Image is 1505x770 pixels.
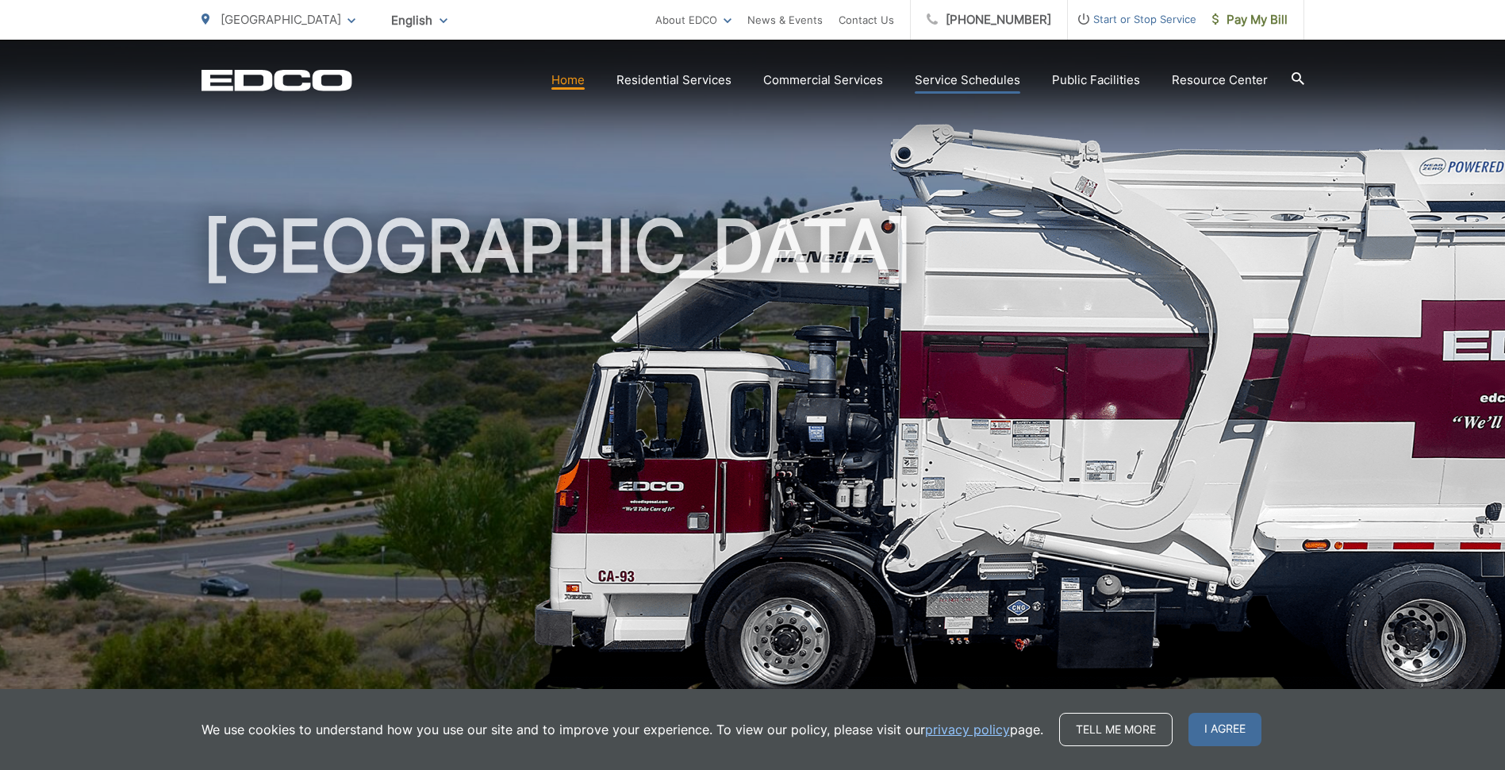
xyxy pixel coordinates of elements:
[1059,713,1173,746] a: Tell me more
[221,12,341,27] span: [GEOGRAPHIC_DATA]
[1188,713,1261,746] span: I agree
[763,71,883,90] a: Commercial Services
[1212,10,1288,29] span: Pay My Bill
[202,69,352,91] a: EDCD logo. Return to the homepage.
[839,10,894,29] a: Contact Us
[202,720,1043,739] p: We use cookies to understand how you use our site and to improve your experience. To view our pol...
[915,71,1020,90] a: Service Schedules
[1172,71,1268,90] a: Resource Center
[925,720,1010,739] a: privacy policy
[379,6,459,34] span: English
[1052,71,1140,90] a: Public Facilities
[616,71,731,90] a: Residential Services
[202,206,1304,709] h1: [GEOGRAPHIC_DATA]
[655,10,731,29] a: About EDCO
[551,71,585,90] a: Home
[747,10,823,29] a: News & Events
